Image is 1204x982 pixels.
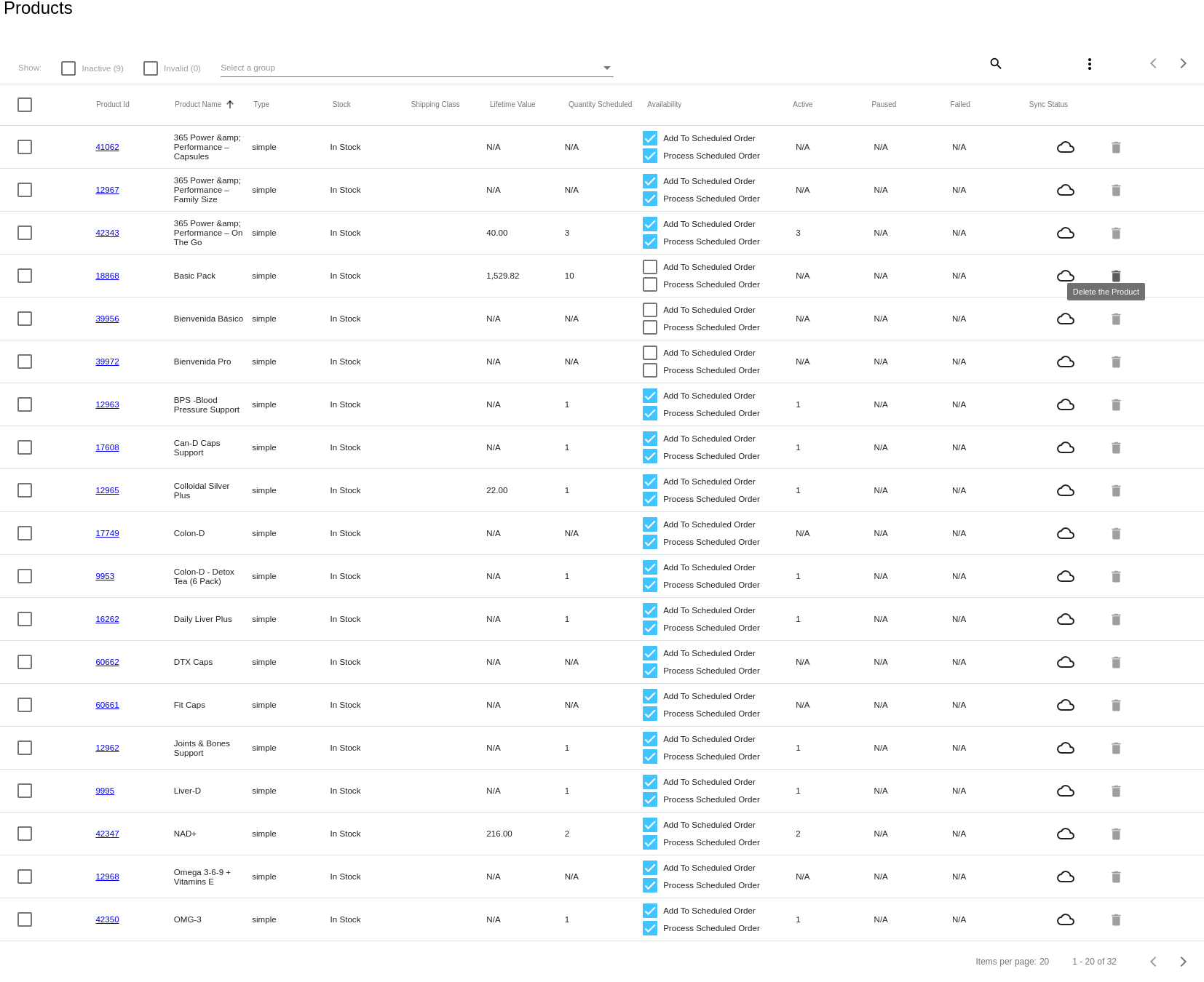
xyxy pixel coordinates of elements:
[796,825,874,842] mat-cell: 2
[663,533,760,551] span: Process Scheduled Order
[95,271,119,280] a: 18868
[874,911,952,927] mat-cell: N/A
[796,267,874,284] mat-cell: N/A
[663,644,756,662] span: Add To Scheduled Order
[486,224,564,241] mat-cell: 40.00
[874,224,952,241] mat-cell: N/A
[174,735,252,761] mat-cell: Joints & Bones Support
[1109,393,1126,415] mat-icon: delete
[1030,739,1101,757] mat-icon: cloud_queue
[252,138,330,155] mat-cell: simple
[565,267,643,284] mat-cell: 10
[252,739,330,756] mat-cell: simple
[1030,782,1101,799] mat-icon: cloud_queue
[565,610,643,627] mat-cell: 1
[174,172,252,207] mat-cell: 365 Power &amp; Performance – Family Size
[796,310,874,327] mat-cell: N/A
[1109,522,1126,544] mat-icon: delete
[1109,479,1126,501] mat-icon: delete
[253,100,269,109] button: Change sorting for ProductType
[952,310,1030,327] mat-cell: N/A
[330,825,408,842] mat-cell: In Stock
[252,439,330,455] mat-cell: simple
[174,267,252,284] mat-cell: Basic Pack
[174,391,252,418] mat-cell: BPS -Blood Pressure Support
[565,567,643,584] mat-cell: 1
[663,816,756,834] span: Add To Scheduled Order
[565,396,643,412] mat-cell: 1
[663,662,760,679] span: Process Scheduled Order
[330,868,408,885] mat-cell: In Stock
[663,602,756,619] span: Add To Scheduled Order
[330,610,408,627] mat-cell: In Stock
[252,267,330,284] mat-cell: simple
[986,52,1004,74] mat-icon: search
[565,825,643,842] mat-cell: 2
[952,439,1030,455] mat-cell: N/A
[486,267,564,284] mat-cell: 1,529.82
[486,696,564,713] mat-cell: N/A
[95,657,119,666] a: 60662
[663,319,760,336] span: Process Scheduled Order
[565,653,643,670] mat-cell: N/A
[796,610,874,627] mat-cell: 1
[565,911,643,927] mat-cell: 1
[486,396,564,412] mat-cell: N/A
[796,868,874,885] mat-cell: N/A
[952,825,1030,842] mat-cell: N/A
[796,653,874,670] mat-cell: N/A
[663,619,760,636] span: Process Scheduled Order
[796,739,874,756] mat-cell: 1
[565,696,643,713] mat-cell: N/A
[330,396,408,412] mat-cell: In Stock
[252,911,330,927] mat-cell: simple
[486,739,564,756] mat-cell: N/A
[663,559,756,576] span: Add To Scheduled Order
[874,610,952,627] mat-cell: N/A
[95,700,119,709] a: 60661
[874,868,952,885] mat-cell: N/A
[1109,564,1126,587] mat-icon: delete
[952,567,1030,584] mat-cell: N/A
[174,610,252,627] mat-cell: Daily Liver Plus
[164,60,201,77] span: Invalid (0)
[1109,736,1126,759] mat-icon: delete
[796,353,874,370] mat-cell: N/A
[221,59,614,77] mat-select: Select a group
[95,871,119,881] a: 12968
[174,215,252,250] mat-cell: 365 Power &amp; Performance – On The Go
[1030,610,1101,628] mat-icon: cloud_queue
[330,782,408,799] mat-cell: In Stock
[95,142,119,151] a: 41062
[796,782,874,799] mat-cell: 1
[174,353,252,370] mat-cell: Bienvenida Pro
[1030,653,1101,671] mat-icon: cloud_queue
[82,60,123,77] span: Inactive (9)
[252,653,330,670] mat-cell: simple
[952,224,1030,241] mat-cell: N/A
[663,473,756,490] span: Add To Scheduled Order
[874,782,952,799] mat-cell: N/A
[330,181,408,198] mat-cell: In Stock
[1030,310,1101,327] mat-icon: cloud_queue
[1109,307,1126,330] mat-icon: delete
[1109,350,1126,372] mat-icon: delete
[333,100,351,109] button: Change sorting for StockLevel
[1109,221,1126,244] mat-icon: delete
[796,567,874,584] mat-cell: 1
[565,868,643,885] mat-cell: N/A
[796,224,874,241] mat-cell: 3
[252,567,330,584] mat-cell: simple
[952,353,1030,370] mat-cell: N/A
[1030,868,1101,885] mat-icon: cloud_queue
[565,739,643,756] mat-cell: 1
[174,129,252,164] mat-cell: 365 Power &amp; Performance – Capsules
[1030,138,1101,156] mat-icon: cloud_queue
[663,190,760,207] span: Process Scheduled Order
[252,482,330,498] mat-cell: simple
[411,100,460,109] button: Change sorting for ShippingClass
[663,215,756,233] span: Add To Scheduled Order
[1109,693,1126,716] mat-icon: delete
[565,310,643,327] mat-cell: N/A
[330,310,408,327] mat-cell: In Stock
